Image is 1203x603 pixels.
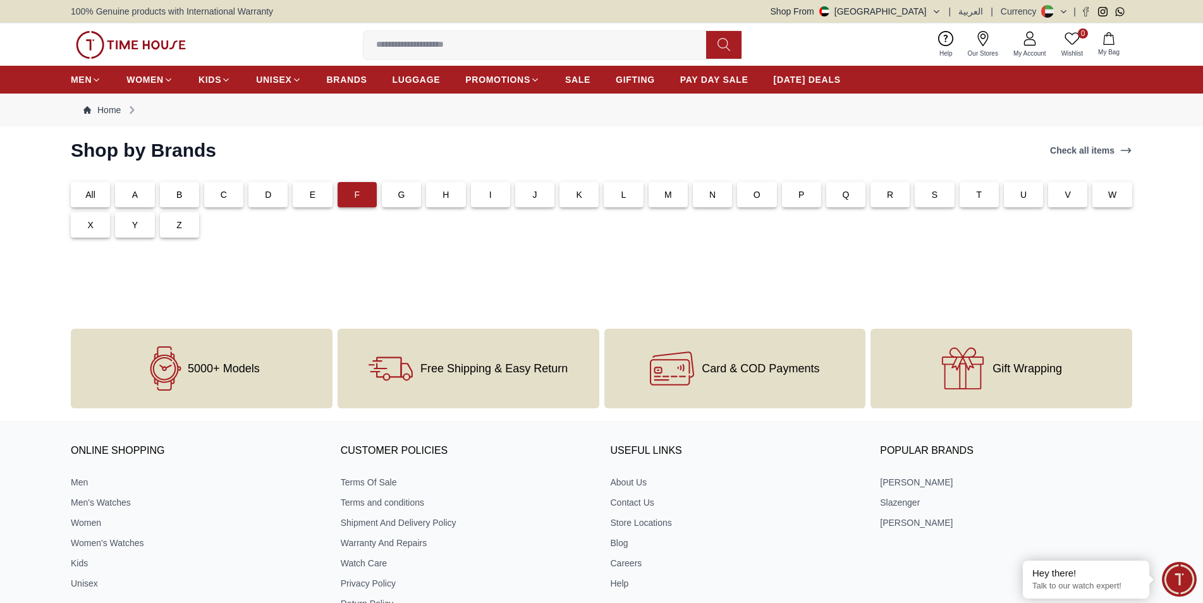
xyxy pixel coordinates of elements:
a: Contact Us [611,496,863,509]
a: Check all items [1047,142,1135,159]
p: U [1020,188,1027,201]
img: ... [76,31,186,59]
nav: Breadcrumb [71,94,1132,126]
p: P [798,188,805,201]
span: Gift Wrapping [992,362,1062,375]
p: K [576,188,582,201]
span: WOMEN [126,73,164,86]
span: | [991,5,993,18]
p: W [1108,188,1116,201]
span: Card & COD Payments [702,362,819,375]
a: 0Wishlist [1054,28,1090,61]
a: WOMEN [126,68,173,91]
p: F [354,188,360,201]
span: Wishlist [1056,49,1088,58]
span: My Account [1008,49,1051,58]
a: Store Locations [611,516,863,529]
a: Help [611,577,863,590]
button: Shop From[GEOGRAPHIC_DATA] [771,5,941,18]
a: [PERSON_NAME] [880,516,1132,529]
a: KIDS [198,68,231,91]
p: L [621,188,626,201]
p: Z [176,219,182,231]
h3: Popular Brands [880,442,1132,461]
a: Home [83,104,121,116]
span: Our Stores [963,49,1003,58]
span: Help [934,49,958,58]
img: United Arab Emirates [819,6,829,16]
div: Chat Widget [1162,562,1197,597]
a: Women [71,516,323,529]
a: Privacy Policy [341,577,593,590]
p: B [176,188,183,201]
a: Shipment And Delivery Policy [341,516,593,529]
a: Warranty And Repairs [341,537,593,549]
a: Terms Of Sale [341,476,593,489]
span: KIDS [198,73,221,86]
p: N [709,188,716,201]
a: MEN [71,68,101,91]
p: C [221,188,227,201]
span: 0 [1078,28,1088,39]
p: T [976,188,982,201]
a: Slazenger [880,496,1132,509]
button: العربية [958,5,983,18]
a: LUGGAGE [393,68,441,91]
a: Women's Watches [71,537,323,549]
span: Free Shipping & Easy Return [420,362,568,375]
p: X [87,219,94,231]
p: M [664,188,672,201]
span: | [949,5,951,18]
p: R [887,188,893,201]
div: Currency [1001,5,1042,18]
div: Hey there! [1032,567,1140,580]
p: All [85,188,95,201]
a: About Us [611,476,863,489]
a: Blog [611,537,863,549]
a: PAY DAY SALE [680,68,748,91]
p: E [310,188,316,201]
p: O [754,188,760,201]
a: [PERSON_NAME] [880,476,1132,489]
p: S [932,188,938,201]
p: Talk to our watch expert! [1032,581,1140,592]
a: Men's Watches [71,496,323,509]
h3: ONLINE SHOPPING [71,442,323,461]
a: [DATE] DEALS [774,68,841,91]
p: Y [132,219,138,231]
a: BRANDS [327,68,367,91]
span: BRANDS [327,73,367,86]
a: Whatsapp [1115,7,1125,16]
h3: USEFUL LINKS [611,442,863,461]
p: I [489,188,492,201]
a: UNISEX [256,68,301,91]
span: PROMOTIONS [465,73,530,86]
a: SALE [565,68,590,91]
span: 100% Genuine products with International Warranty [71,5,273,18]
p: A [132,188,138,201]
a: GIFTING [616,68,655,91]
a: Instagram [1098,7,1108,16]
a: Facebook [1081,7,1090,16]
span: [DATE] DEALS [774,73,841,86]
span: SALE [565,73,590,86]
a: Our Stores [960,28,1006,61]
p: H [443,188,449,201]
a: Watch Care [341,557,593,569]
span: | [1073,5,1076,18]
h2: Shop by Brands [71,139,216,162]
span: PAY DAY SALE [680,73,748,86]
a: Kids [71,557,323,569]
a: PROMOTIONS [465,68,540,91]
span: LUGGAGE [393,73,441,86]
span: My Bag [1093,47,1125,57]
p: V [1065,188,1072,201]
span: MEN [71,73,92,86]
p: G [398,188,405,201]
p: J [532,188,537,201]
a: Careers [611,557,863,569]
a: Men [71,476,323,489]
span: 5000+ Models [188,362,260,375]
p: Q [842,188,849,201]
